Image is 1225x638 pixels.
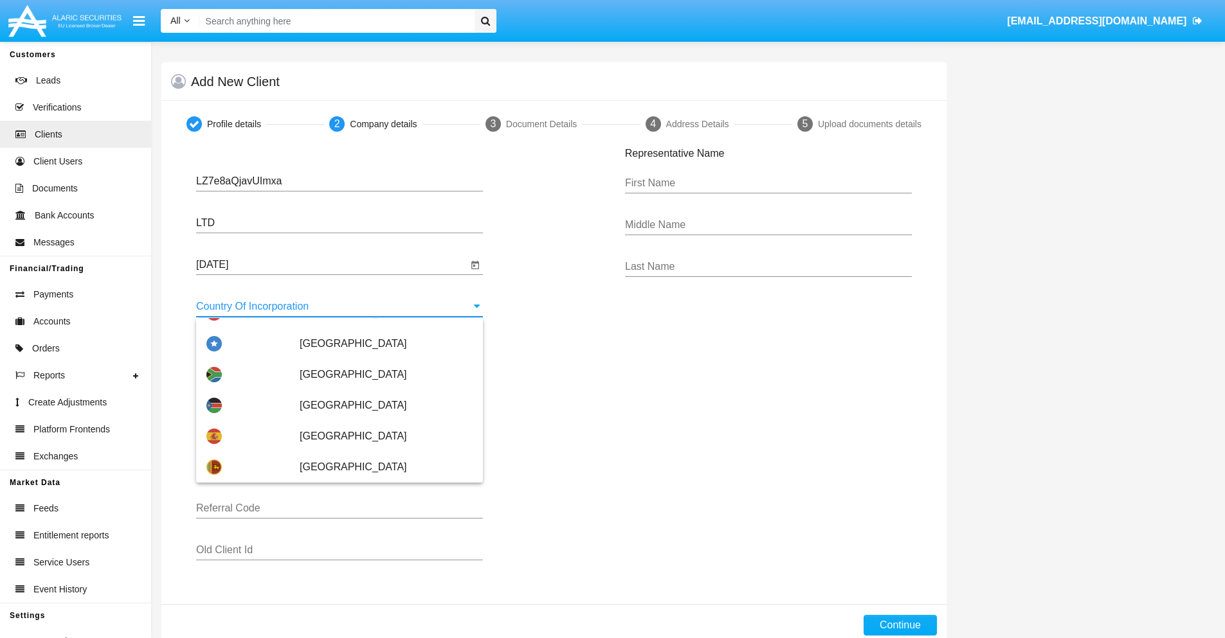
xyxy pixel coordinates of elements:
span: Orders [32,342,60,355]
img: Logo image [6,2,123,40]
a: [EMAIL_ADDRESS][DOMAIN_NAME] [1001,3,1209,39]
h5: Add New Client [191,76,280,87]
span: Create Adjustments [28,396,107,409]
span: [GEOGRAPHIC_DATA] [300,359,473,390]
span: Clients [35,128,62,141]
a: All [161,14,199,28]
span: Entitlement reports [33,529,109,542]
span: Platform Frontends [33,423,110,436]
span: [GEOGRAPHIC_DATA] [300,452,473,483]
span: 4 [650,118,656,129]
span: 3 [490,118,496,129]
span: Messages [33,236,75,249]
span: Bank Accounts [35,209,95,222]
span: [GEOGRAPHIC_DATA] [300,421,473,452]
button: Continue [864,615,937,635]
div: Company details [350,118,417,131]
span: Accounts [33,315,71,328]
div: Profile details [207,118,261,131]
button: Open calendar [467,258,483,273]
span: All [170,15,181,26]
span: 5 [802,118,808,129]
span: [GEOGRAPHIC_DATA] [300,390,473,421]
span: Service Users [33,556,89,569]
span: Exchanges [33,450,78,463]
span: Leads [36,74,60,87]
div: Document Details [506,118,577,131]
label: Representative Name [625,147,725,159]
span: 2 [334,118,340,129]
span: Client Users [33,155,82,168]
div: Address Details [666,118,729,131]
span: Feeds [33,502,59,515]
span: Reports [33,369,65,382]
span: Event History [33,583,87,596]
span: [EMAIL_ADDRESS][DOMAIN_NAME] [1007,15,1186,26]
input: Search [199,9,470,33]
div: Upload documents details [818,118,921,131]
span: Payments [33,288,73,301]
span: Verifications [33,101,81,114]
span: Documents [32,182,78,195]
span: [GEOGRAPHIC_DATA] [300,328,473,359]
